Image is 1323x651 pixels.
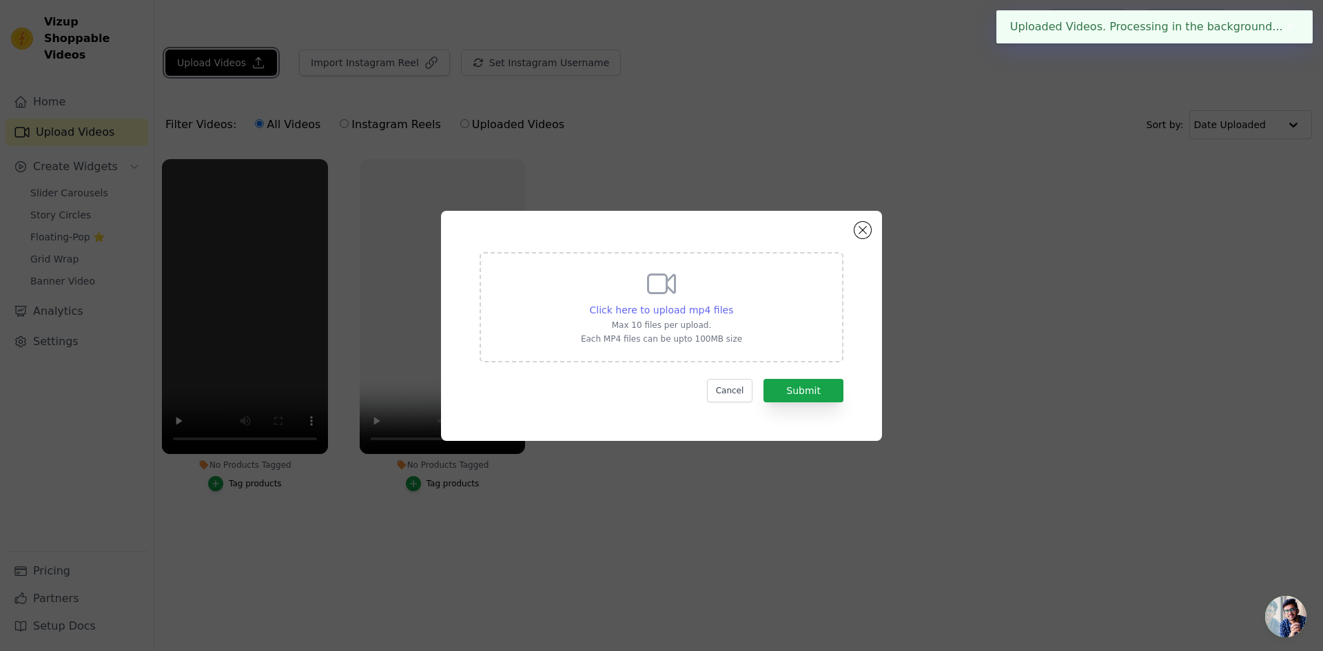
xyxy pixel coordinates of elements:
span: Click here to upload mp4 files [590,304,734,316]
div: Uploaded Videos. Processing in the background... [996,10,1313,43]
button: Close modal [854,222,871,238]
button: Cancel [707,379,753,402]
p: Each MP4 files can be upto 100MB size [581,333,742,344]
p: Max 10 files per upload. [581,320,742,331]
a: Open chat [1265,596,1306,637]
button: Submit [763,379,843,402]
button: Close [1283,19,1299,35]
